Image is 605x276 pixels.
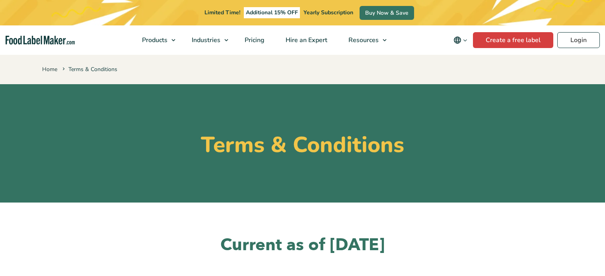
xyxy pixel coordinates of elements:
a: Food Label Maker homepage [6,36,75,45]
a: Products [132,25,179,55]
a: Buy Now & Save [360,6,414,20]
span: Industries [189,36,221,44]
span: Hire an Expert [283,36,328,44]
a: Resources [338,25,391,55]
a: Hire an Expert [275,25,336,55]
span: Products [140,36,168,44]
button: Change language [448,32,473,48]
a: Create a free label [473,32,553,48]
h1: Terms & Conditions [42,132,563,158]
span: Pricing [242,36,265,44]
a: Pricing [234,25,273,55]
h2: Current as of [DATE] [42,234,563,256]
a: Industries [181,25,232,55]
span: Limited Time! [204,9,240,16]
a: Login [557,32,600,48]
span: Yearly Subscription [303,9,353,16]
span: Additional 15% OFF [244,7,300,18]
a: Home [42,66,57,73]
span: Terms & Conditions [61,66,117,73]
span: Resources [346,36,379,44]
